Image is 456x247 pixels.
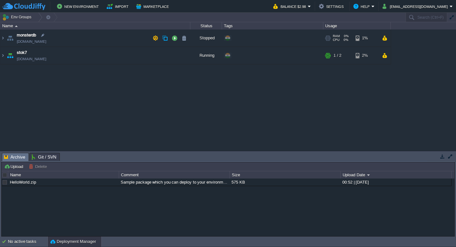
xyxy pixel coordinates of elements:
span: Git / SVN [32,153,56,161]
img: AMDAwAAAACH5BAEAAAAALAAAAAABAAEAAAICRAEAOw== [0,47,5,64]
img: AMDAwAAAACH5BAEAAAAALAAAAAABAAEAAAICRAEAOw== [0,29,5,47]
button: Balance $2.98 [273,3,308,10]
img: AMDAwAAAACH5BAEAAAAALAAAAAABAAEAAAICRAEAOw== [15,25,18,27]
a: stok7 [17,49,27,56]
div: 00:52 | [DATE] [341,179,451,186]
div: Upload Date [341,171,451,179]
button: Env Groups [2,13,34,22]
a: [DOMAIN_NAME] [17,38,46,45]
img: AMDAwAAAACH5BAEAAAAALAAAAAABAAEAAAICRAEAOw== [6,29,15,47]
button: Upload [4,164,25,169]
div: No active tasks [8,237,47,247]
span: 0% [342,34,349,38]
div: Status [191,22,222,29]
a: [DOMAIN_NAME] [17,56,46,62]
button: Import [107,3,130,10]
div: Running [190,47,222,64]
a: HelloWorld.zip [10,180,36,185]
div: Stopped [190,29,222,47]
div: 1 / 2 [333,47,341,64]
button: New Environment [57,3,101,10]
img: AMDAwAAAACH5BAEAAAAALAAAAAABAAEAAAICRAEAOw== [6,47,15,64]
span: CPU [333,38,339,42]
button: Help [353,3,371,10]
div: Size [230,171,340,179]
button: Delete [29,164,49,169]
span: Archive [4,153,25,161]
a: monsterdb [17,32,36,38]
button: Settings [319,3,345,10]
button: Marketplace [136,3,171,10]
div: 575 KB [230,179,340,186]
span: RAM [333,34,340,38]
div: 2% [356,47,376,64]
div: Tags [222,22,323,29]
div: 1% [356,29,376,47]
div: Name [9,171,119,179]
button: [EMAIL_ADDRESS][DOMAIN_NAME] [383,3,450,10]
div: Sample package which you can deploy to your environment. Feel free to delete and upload a package... [119,179,229,186]
div: Name [1,22,190,29]
button: Deployment Manager [50,238,96,245]
img: CloudJiffy [2,3,45,10]
span: 0% [342,38,348,42]
div: Usage [324,22,390,29]
div: Comment [119,171,230,179]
